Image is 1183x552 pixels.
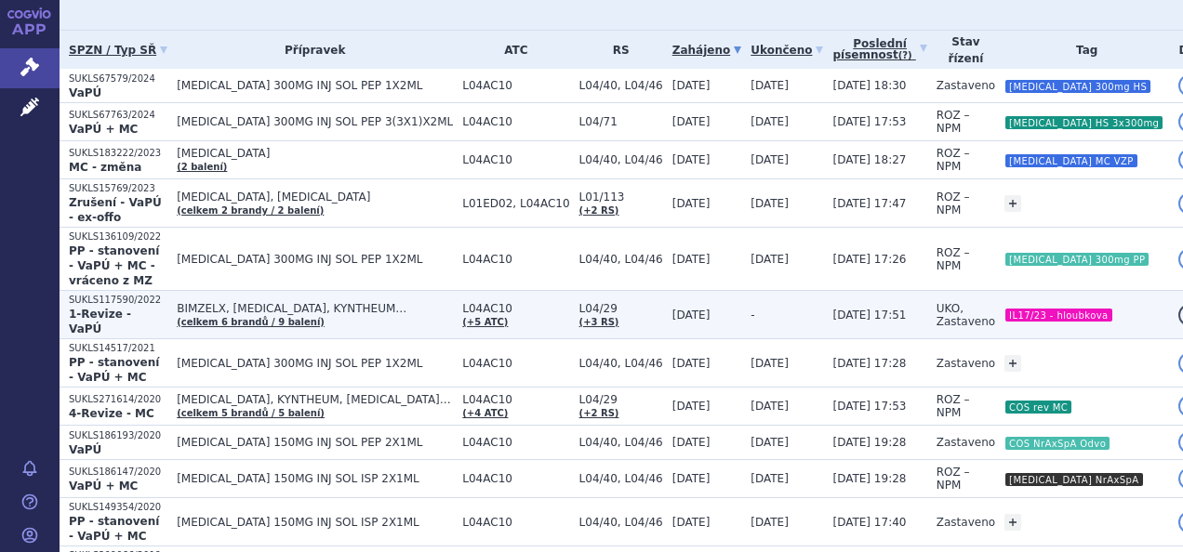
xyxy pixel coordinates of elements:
[69,501,167,514] p: SUKLS149354/2020
[1004,355,1021,372] a: +
[462,436,569,449] span: L04AC10
[177,302,453,315] span: BIMZELX, [MEDICAL_DATA], KYNTHEUM…
[462,393,569,406] span: L04AC10
[672,357,711,370] span: [DATE]
[832,31,926,69] a: Poslednípísemnost(?)
[937,516,995,529] span: Zastaveno
[832,436,906,449] span: [DATE] 19:28
[462,317,508,327] a: (+5 ATC)
[579,153,663,166] span: L04/40, L04/46
[937,246,970,272] span: ROZ – NPM
[832,253,906,266] span: [DATE] 17:26
[832,79,906,92] span: [DATE] 18:30
[1004,514,1021,531] a: +
[672,197,711,210] span: [DATE]
[937,357,995,370] span: Zastaveno
[937,109,970,135] span: ROZ – NPM
[579,115,663,128] span: L04/71
[462,115,569,128] span: L04AC10
[579,191,663,204] span: L01/113
[672,37,741,63] a: Zahájeno
[69,515,159,543] strong: PP - stanovení - VaPÚ + MC
[898,50,912,61] abbr: (?)
[751,436,789,449] span: [DATE]
[751,153,789,166] span: [DATE]
[751,357,789,370] span: [DATE]
[579,408,619,418] a: (+2 RS)
[672,79,711,92] span: [DATE]
[69,466,167,479] p: SUKLS186147/2020
[995,31,1169,69] th: Tag
[570,31,663,69] th: RS
[937,436,995,449] span: Zastaveno
[1005,253,1149,266] i: [MEDICAL_DATA] 300mg PP
[177,147,453,160] span: [MEDICAL_DATA]
[177,408,325,418] a: (celkem 5 brandů / 5 balení)
[1005,116,1163,129] i: [MEDICAL_DATA] HS 3x300mg
[579,253,663,266] span: L04/40, L04/46
[579,317,619,327] a: (+3 RS)
[69,109,167,122] p: SUKLS67763/2024
[832,400,906,413] span: [DATE] 17:53
[751,79,789,92] span: [DATE]
[832,153,906,166] span: [DATE] 18:27
[69,308,131,335] strong: 1-Revize - VaPÚ
[69,230,167,243] p: SUKLS136109/2022
[672,309,711,322] span: [DATE]
[177,253,453,266] span: [MEDICAL_DATA] 300MG INJ SOL PEP 1X2ML
[751,516,789,529] span: [DATE]
[672,153,711,166] span: [DATE]
[69,196,162,224] strong: Zrušení - VaPÚ - ex-offo
[462,302,569,315] span: L04AC10
[751,400,789,413] span: [DATE]
[69,37,167,63] a: SPZN / Typ SŘ
[1005,80,1150,93] i: [MEDICAL_DATA] 300mg HS
[462,408,508,418] a: (+4 ATC)
[69,480,138,493] strong: VaPÚ + MC
[69,356,159,384] strong: PP - stanovení - VaPÚ + MC
[69,123,138,136] strong: VaPÚ + MC
[672,253,711,266] span: [DATE]
[462,253,569,266] span: L04AC10
[1005,401,1071,414] i: COS rev MC
[937,191,970,217] span: ROZ – NPM
[937,147,970,173] span: ROZ – NPM
[462,79,569,92] span: L04AC10
[1005,437,1110,450] i: COS NrAxSpA Odvo
[177,317,325,327] a: (celkem 6 brandů / 9 balení)
[672,436,711,449] span: [DATE]
[832,516,906,529] span: [DATE] 17:40
[177,393,453,406] span: [MEDICAL_DATA], KYNTHEUM, [MEDICAL_DATA]…
[177,191,453,204] span: [MEDICAL_DATA], [MEDICAL_DATA]
[579,436,663,449] span: L04/40, L04/46
[751,115,789,128] span: [DATE]
[927,31,995,69] th: Stav řízení
[751,253,789,266] span: [DATE]
[937,466,970,492] span: ROZ – NPM
[672,115,711,128] span: [DATE]
[832,357,906,370] span: [DATE] 17:28
[177,79,453,92] span: [MEDICAL_DATA] 300MG INJ SOL PEP 1X2ML
[672,400,711,413] span: [DATE]
[751,309,754,322] span: -
[832,472,906,485] span: [DATE] 19:28
[937,79,995,92] span: Zastaveno
[69,244,159,287] strong: PP - stanovení - VaPÚ + MC - vráceno z MZ
[1005,154,1137,167] i: [MEDICAL_DATA] MC VZP
[177,436,453,449] span: [MEDICAL_DATA] 150MG INJ SOL PEP 2X1ML
[579,516,663,529] span: L04/40, L04/46
[579,79,663,92] span: L04/40, L04/46
[672,516,711,529] span: [DATE]
[1005,309,1111,322] i: IL17/23 - hloubkova
[69,72,167,85] p: SUKLS67579/2024
[462,153,569,166] span: L04AC10
[167,31,453,69] th: Přípravek
[69,393,167,406] p: SUKLS271614/2020
[579,393,663,406] span: L04/29
[579,472,663,485] span: L04/40, L04/46
[69,86,101,99] strong: VaPÚ
[751,37,823,63] a: Ukončeno
[937,302,995,328] span: UKO, Zastaveno
[177,205,324,216] a: (celkem 2 brandy / 2 balení)
[1005,473,1142,486] i: [MEDICAL_DATA] NrAxSpA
